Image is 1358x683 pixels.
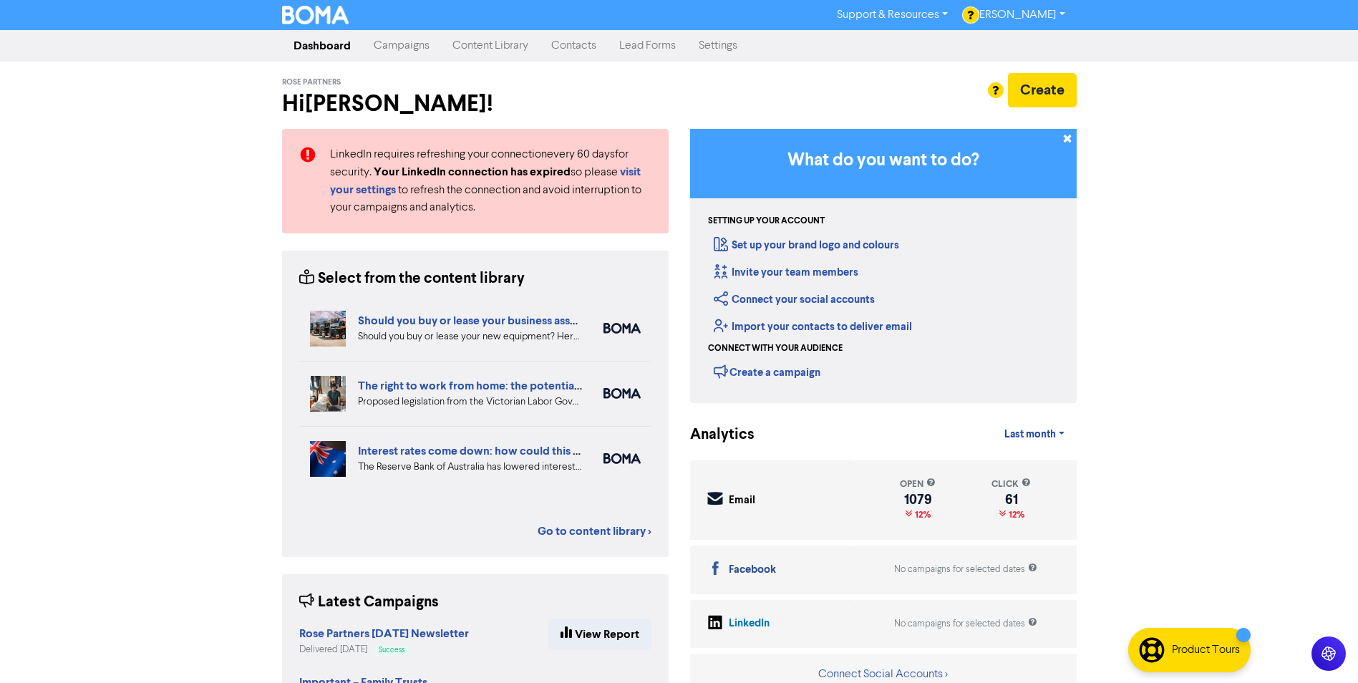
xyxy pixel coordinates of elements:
[714,293,875,306] a: Connect your social accounts
[548,619,651,649] a: View Report
[358,444,727,458] a: Interest rates come down: how could this affect your business finances?
[729,493,755,509] div: Email
[900,494,936,505] div: 1079
[299,629,469,640] a: Rose Partners [DATE] Newsletter
[1006,509,1024,520] span: 12%
[708,342,843,355] div: Connect with your audience
[687,32,749,60] a: Settings
[358,379,785,393] a: The right to work from home: the potential impact for your employees and business
[991,478,1031,491] div: click
[712,150,1055,171] h3: What do you want to do?
[299,626,469,641] strong: Rose Partners [DATE] Newsletter
[993,420,1076,449] a: Last month
[729,562,776,578] div: Facebook
[374,165,571,179] strong: Your LinkedIn connection has expired
[603,323,641,334] img: boma_accounting
[282,6,349,24] img: BOMA Logo
[358,314,591,328] a: Should you buy or lease your business assets?
[714,266,858,279] a: Invite your team members
[299,268,525,290] div: Select from the content library
[538,523,651,540] a: Go to content library >
[282,90,669,117] h2: Hi [PERSON_NAME] !
[690,424,737,446] div: Analytics
[358,329,582,344] div: Should you buy or lease your new equipment? Here are some pros and cons of each. We also can revi...
[714,361,820,382] div: Create a campaign
[358,460,582,475] div: The Reserve Bank of Australia has lowered interest rates. What does a drop in interest rates mean...
[603,453,641,464] img: boma
[714,320,912,334] a: Import your contacts to deliver email
[282,32,362,60] a: Dashboard
[825,4,959,26] a: Support & Resources
[379,646,404,654] span: Success
[358,394,582,410] div: Proposed legislation from the Victorian Labor Government could offer your employees the right to ...
[441,32,540,60] a: Content Library
[299,643,469,657] div: Delivered [DATE]
[299,591,439,614] div: Latest Campaigns
[1008,73,1077,107] button: Create
[330,167,641,196] a: visit your settings
[1004,428,1056,441] span: Last month
[690,129,1077,403] div: Getting Started in BOMA
[1286,614,1358,683] iframe: Chat Widget
[714,238,899,252] a: Set up your brand logo and colours
[894,617,1037,631] div: No campaigns for selected dates
[894,563,1037,576] div: No campaigns for selected dates
[282,77,341,87] span: Rose Partners
[319,146,662,216] div: LinkedIn requires refreshing your connection every 60 days for security. so please to refresh the...
[959,4,1076,26] a: [PERSON_NAME]
[608,32,687,60] a: Lead Forms
[540,32,608,60] a: Contacts
[900,478,936,491] div: open
[912,509,931,520] span: 12%
[362,32,441,60] a: Campaigns
[991,494,1031,505] div: 61
[603,388,641,399] img: boma
[708,215,825,228] div: Setting up your account
[729,616,770,632] div: LinkedIn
